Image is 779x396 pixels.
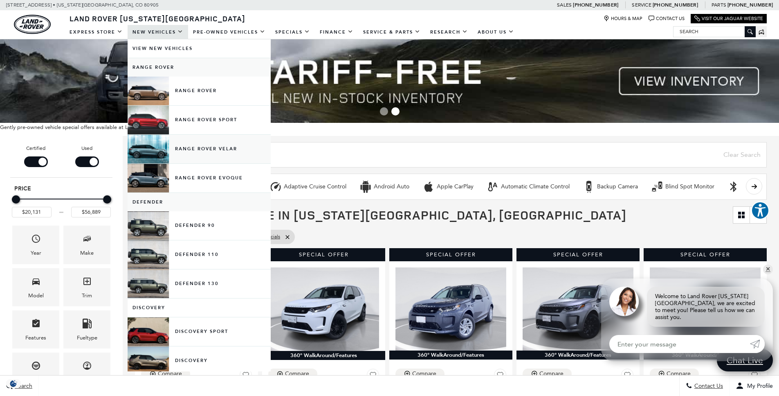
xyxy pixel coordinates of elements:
img: 2024 Land Rover Discovery Sport S [395,267,506,351]
a: Finance [315,25,358,39]
img: 2024 Land Rover Range Rover Evoque Dynamic [650,267,761,351]
section: Click to Open Cookie Consent Modal [4,379,23,388]
div: Special Offer [262,248,385,261]
a: Research [425,25,473,39]
a: Discovery [128,299,271,317]
a: Contact Us [649,16,685,22]
a: [PHONE_NUMBER] [727,2,773,8]
div: Compare [667,370,691,378]
div: Special Offer [389,248,512,261]
a: Defender 110 [128,240,271,269]
input: Search [673,27,755,36]
a: Hours & Map [604,16,642,22]
div: Compare [412,370,436,378]
a: About Us [473,25,519,39]
div: Apple CarPlay [422,181,435,193]
button: Automatic Climate ControlAutomatic Climate Control [482,178,574,195]
a: Discovery [128,346,271,375]
div: MakeMake [63,226,110,264]
input: Maximum [71,207,111,217]
div: TransmissionTransmission [12,353,59,391]
button: Open user profile menu [730,376,779,396]
a: Discovery Sport [128,317,271,346]
span: Service [632,2,651,8]
button: Adaptive Cruise ControlAdaptive Cruise Control [265,178,351,195]
div: Special Offer [516,248,640,261]
button: Compare Vehicle [268,369,317,379]
a: Submit [750,335,765,353]
input: Minimum [12,207,52,217]
a: Defender 130 [128,269,271,298]
span: Contact Us [692,382,723,389]
a: [PHONE_NUMBER] [653,2,698,8]
div: 360° WalkAround/Features [516,351,640,360]
span: Parts [712,2,726,8]
span: Trim [82,274,92,291]
a: Visit Our Jaguar Website [694,16,763,22]
div: FueltypeFueltype [63,310,110,348]
a: New Vehicles [128,25,188,39]
div: Welcome to Land Rover [US_STATE][GEOGRAPHIC_DATA], we are excited to meet you! Please tell us how... [647,287,765,327]
a: Range Rover [128,58,271,77]
a: [STREET_ADDRESS] • [US_STATE][GEOGRAPHIC_DATA], CO 80905 [6,2,159,8]
img: Agent profile photo [609,287,639,316]
img: Land Rover [14,15,51,34]
nav: Main Navigation [65,25,519,39]
a: EXPRESS STORE [65,25,128,39]
input: Search Inventory [135,142,767,167]
button: Backup CameraBackup Camera [578,178,642,195]
div: Compare [285,370,309,378]
a: Defender [128,193,271,211]
h5: Price [14,185,108,192]
div: Minimum Price [12,195,20,204]
input: Enter your message [609,335,750,353]
button: Save Vehicle [494,369,506,384]
label: Certified [26,144,45,152]
span: Sales [557,2,572,8]
div: Filter by Vehicle Type [10,144,112,177]
a: [PHONE_NUMBER] [573,2,618,8]
a: Range Rover Evoque [128,164,271,192]
span: Mileage [82,359,92,376]
div: Automatic Climate Control [487,181,499,193]
button: Bluetooth [723,178,772,195]
div: Automatic Climate Control [501,183,570,190]
div: Apple CarPlay [437,183,474,190]
a: Specials [270,25,315,39]
button: Compare Vehicle [395,369,445,379]
img: 2024 Land Rover Discovery Sport S [523,267,633,351]
button: scroll right [746,178,762,195]
span: Features [31,317,41,333]
a: View New Vehicles [128,39,271,58]
div: Android Auto [359,181,372,193]
span: Go to slide 2 [391,107,400,115]
button: Save Vehicle [367,369,379,384]
a: Range Rover [128,77,271,105]
button: Android AutoAndroid Auto [355,178,414,195]
a: Defender 90 [128,211,271,240]
button: Blind Spot MonitorBlind Spot Monitor [647,178,719,195]
div: Adaptive Cruise Control [284,183,346,190]
div: Backup Camera [597,183,638,190]
div: Bluetooth [727,181,740,193]
div: FeaturesFeatures [12,310,59,348]
aside: Accessibility Help Desk [751,201,769,221]
img: 2024 Land Rover Discovery Sport S [268,267,379,351]
span: Make [82,232,92,249]
button: Compare Vehicle [523,369,572,379]
button: Apple CarPlayApple CarPlay [418,178,478,195]
div: Model [28,291,44,300]
a: Pre-Owned Vehicles [188,25,270,39]
span: Transmission [31,359,41,376]
div: ModelModel [12,268,59,306]
button: Compare Vehicle [141,369,190,379]
div: Fueltype [77,333,97,342]
div: Android Auto [374,183,409,190]
div: Maximum Price [103,195,111,204]
button: Compare Vehicle [650,369,699,379]
div: Blind Spot Monitor [665,183,714,190]
span: Land Rover [US_STATE][GEOGRAPHIC_DATA] [70,14,245,23]
a: Range Rover Sport [128,106,271,134]
a: Grid View [733,207,750,223]
div: YearYear [12,226,59,264]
